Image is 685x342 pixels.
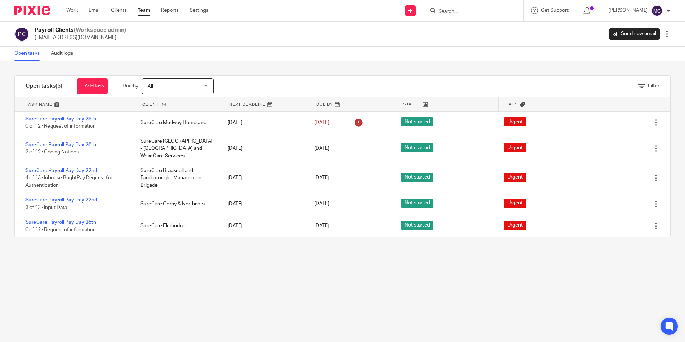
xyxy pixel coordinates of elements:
span: 2 of 12 · Coding Notices [25,149,79,155]
span: All [148,84,153,89]
input: Search [437,9,502,15]
h2: Payroll Clients [35,27,126,34]
span: 0 of 12 · Request of information [25,227,96,232]
a: SureCare Payroll Pay Day 22nd [25,168,97,173]
a: SureCare Payroll Pay Day 28th [25,142,96,147]
span: Not started [401,221,433,230]
a: Settings [190,7,209,14]
span: 3 of 13 · Input Data [25,205,67,210]
a: Send new email [609,28,660,40]
div: SureCare Corby & Northants [133,197,220,211]
span: [DATE] [314,224,329,229]
span: Not started [401,143,433,152]
img: Pixie [14,6,50,15]
div: [DATE] [220,219,307,233]
a: Clients [111,7,127,14]
span: Urgent [504,117,526,126]
span: [DATE] [314,146,329,151]
span: Tags [506,101,518,107]
div: SureCare Elmbridge [133,219,220,233]
img: svg%3E [651,5,663,16]
span: Filter [648,84,660,89]
div: [DATE] [220,197,307,211]
a: Open tasks [14,47,45,61]
span: Urgent [504,173,526,182]
span: Urgent [504,143,526,152]
a: + Add task [77,78,108,94]
a: SureCare Payroll Pay Day 28th [25,220,96,225]
span: Get Support [541,8,569,13]
img: svg%3E [14,27,29,42]
a: Reports [161,7,179,14]
div: SureCare Medway Homecare [133,115,220,130]
span: Not started [401,117,433,126]
div: [DATE] [220,141,307,156]
span: (Workspace admin) [74,27,126,33]
a: Work [66,7,78,14]
a: SureCare Payroll Pay Day 22nd [25,198,97,203]
span: 4 of 13 · Inhouse BrightPay Request for Authentication [25,175,112,188]
p: [PERSON_NAME] [608,7,648,14]
span: 0 of 12 · Request of information [25,124,96,129]
span: Not started [401,199,433,208]
span: [DATE] [314,176,329,181]
div: SureCare [GEOGRAPHIC_DATA] - [GEOGRAPHIC_DATA] and Wear Care Services [133,134,220,163]
div: [DATE] [220,171,307,185]
p: Due by [123,82,138,90]
span: Urgent [504,199,526,208]
p: [EMAIL_ADDRESS][DOMAIN_NAME] [35,34,126,41]
div: [DATE] [220,115,307,130]
span: [DATE] [314,120,329,125]
span: (5) [56,83,62,89]
a: Audit logs [51,47,78,61]
a: Email [88,7,100,14]
span: Not started [401,173,433,182]
a: Team [138,7,150,14]
h1: Open tasks [25,82,62,90]
span: Urgent [504,221,526,230]
div: SureCare Bracknell and Farnborough - Management Brigade [133,163,220,193]
span: [DATE] [314,201,329,206]
span: Status [403,101,421,107]
a: SureCare Payroll Pay Day 28th [25,117,96,122]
